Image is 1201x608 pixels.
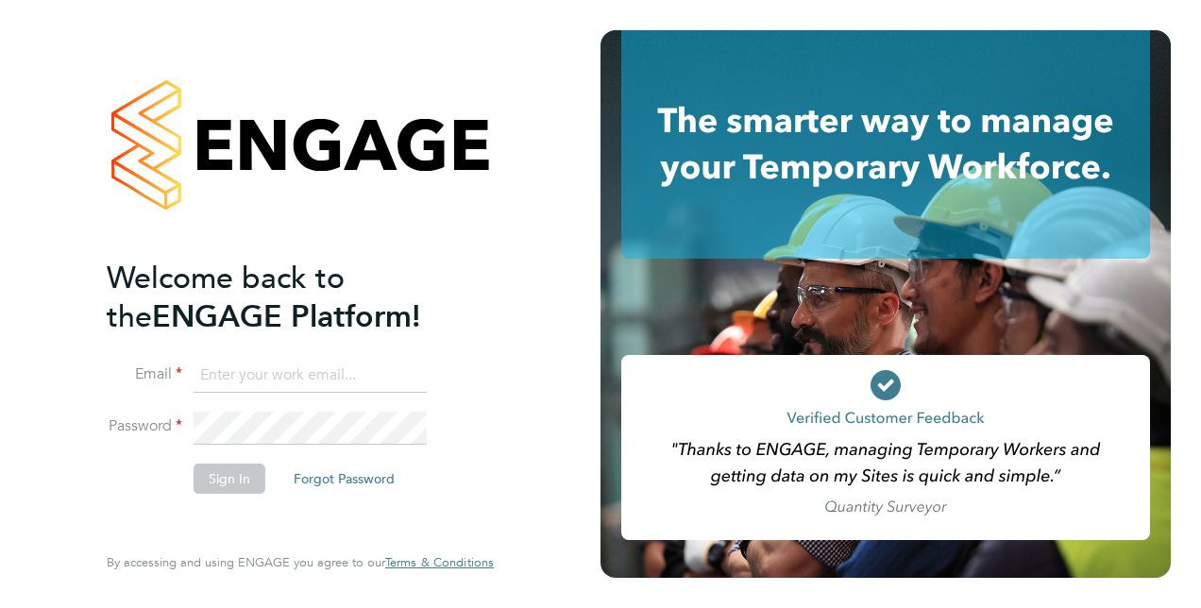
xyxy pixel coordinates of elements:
[107,260,345,335] span: Welcome back to the
[385,555,494,570] a: Terms & Conditions
[107,259,475,336] h2: ENGAGE Platform!
[107,554,494,570] span: By accessing and using ENGAGE you agree to our
[107,416,182,436] label: Password
[279,464,410,494] button: Forgot Password
[194,359,427,393] input: Enter your work email...
[107,364,182,384] label: Email
[194,464,265,494] button: Sign In
[385,554,494,570] span: Terms & Conditions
